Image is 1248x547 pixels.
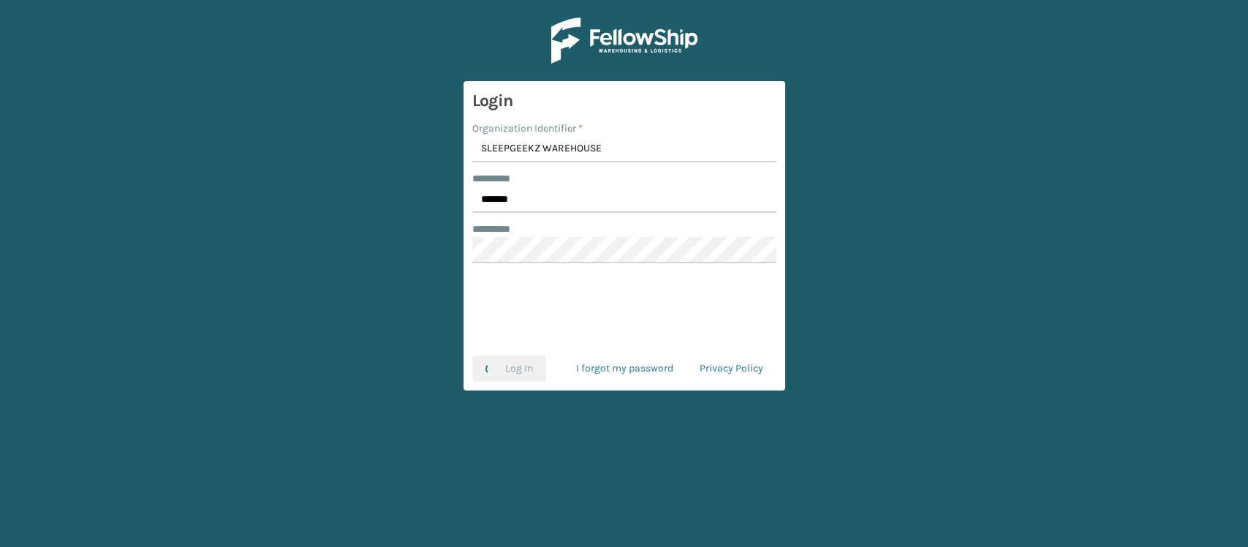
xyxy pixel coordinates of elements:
[472,90,776,112] h3: Login
[472,121,583,136] label: Organization Identifier
[472,355,546,382] button: Log In
[551,18,697,64] img: Logo
[563,355,687,382] a: I forgot my password
[687,355,776,382] a: Privacy Policy
[513,281,735,338] iframe: reCAPTCHA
